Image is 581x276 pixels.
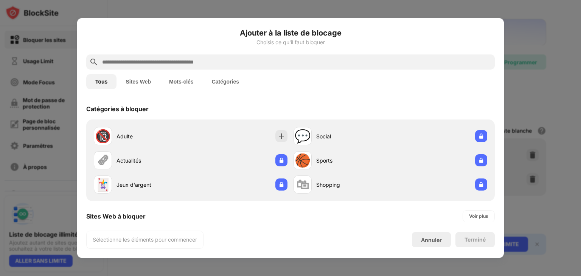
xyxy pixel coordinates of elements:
div: Actualités [117,157,191,164]
div: 💬 [295,129,311,144]
img: search.svg [89,57,98,67]
div: Shopping [316,181,390,189]
div: 🛍 [296,177,309,192]
div: Choisis ce qu'il faut bloquer [86,39,495,45]
div: Sports [316,157,390,164]
div: Social [316,132,390,140]
div: 🗞 [96,153,109,168]
div: Sélectionne les éléments pour commencer [93,236,197,243]
div: 🏀 [295,153,311,168]
div: Sites Web à bloquer [86,212,146,220]
div: 🔞 [95,129,111,144]
h6: Ajouter à la liste de blocage [86,27,495,39]
button: Mots-clés [160,74,203,89]
div: Voir plus [469,212,488,220]
div: 🃏 [95,177,111,192]
div: Catégories à bloquer [86,105,149,113]
button: Tous [86,74,117,89]
div: Adulte [117,132,191,140]
div: Annuler [421,237,442,243]
button: Catégories [203,74,248,89]
button: Sites Web [117,74,160,89]
div: Jeux d'argent [117,181,191,189]
div: Terminé [464,237,486,243]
